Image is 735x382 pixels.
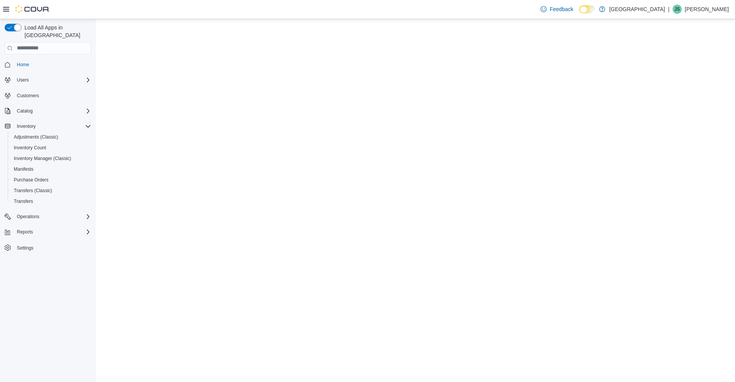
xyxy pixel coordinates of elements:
button: Reports [14,227,36,237]
a: Purchase Orders [11,175,52,184]
button: Transfers [8,196,94,207]
a: Transfers (Classic) [11,186,55,195]
input: Dark Mode [579,5,595,13]
div: John Sully [673,5,682,14]
span: Adjustments (Classic) [11,132,91,142]
span: Inventory Manager (Classic) [11,154,91,163]
button: Customers [2,90,94,101]
button: Transfers (Classic) [8,185,94,196]
button: Adjustments (Classic) [8,132,94,142]
button: Home [2,59,94,70]
span: Adjustments (Classic) [14,134,58,140]
span: Customers [17,93,39,99]
a: Feedback [537,2,576,17]
span: JS [675,5,680,14]
span: Inventory Count [14,145,46,151]
button: Inventory Count [8,142,94,153]
span: Users [14,75,91,85]
span: Inventory Count [11,143,91,152]
button: Inventory [14,122,39,131]
span: Users [17,77,29,83]
button: Manifests [8,164,94,175]
span: Transfers (Classic) [11,186,91,195]
button: Purchase Orders [8,175,94,185]
span: Transfers [11,197,91,206]
span: Load All Apps in [GEOGRAPHIC_DATA] [21,24,91,39]
img: Cova [15,5,50,13]
a: Adjustments (Classic) [11,132,61,142]
p: [PERSON_NAME] [685,5,729,14]
span: Catalog [14,106,91,116]
button: Operations [2,211,94,222]
span: Inventory [14,122,91,131]
span: Manifests [14,166,33,172]
a: Inventory Manager (Classic) [11,154,74,163]
span: Manifests [11,165,91,174]
button: Operations [14,212,42,221]
p: | [668,5,670,14]
span: Catalog [17,108,33,114]
span: Inventory Manager (Classic) [14,155,71,162]
a: Inventory Count [11,143,49,152]
span: Transfers [14,198,33,204]
a: Settings [14,243,36,253]
p: [GEOGRAPHIC_DATA] [609,5,665,14]
span: Home [14,60,91,69]
button: Catalog [2,106,94,116]
span: Operations [17,214,39,220]
span: Customers [14,91,91,100]
a: Customers [14,91,42,100]
span: Settings [14,243,91,252]
button: Users [14,75,32,85]
span: Purchase Orders [11,175,91,184]
button: Inventory Manager (Classic) [8,153,94,164]
span: Reports [17,229,33,235]
button: Reports [2,227,94,237]
span: Settings [17,245,33,251]
nav: Complex example [5,56,91,273]
a: Transfers [11,197,36,206]
button: Users [2,75,94,85]
span: Transfers (Classic) [14,188,52,194]
button: Inventory [2,121,94,132]
a: Manifests [11,165,36,174]
button: Catalog [14,106,36,116]
span: Purchase Orders [14,177,49,183]
span: Feedback [550,5,573,13]
span: Home [17,62,29,68]
span: Operations [14,212,91,221]
a: Home [14,60,32,69]
span: Reports [14,227,91,237]
span: Inventory [17,123,36,129]
button: Settings [2,242,94,253]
